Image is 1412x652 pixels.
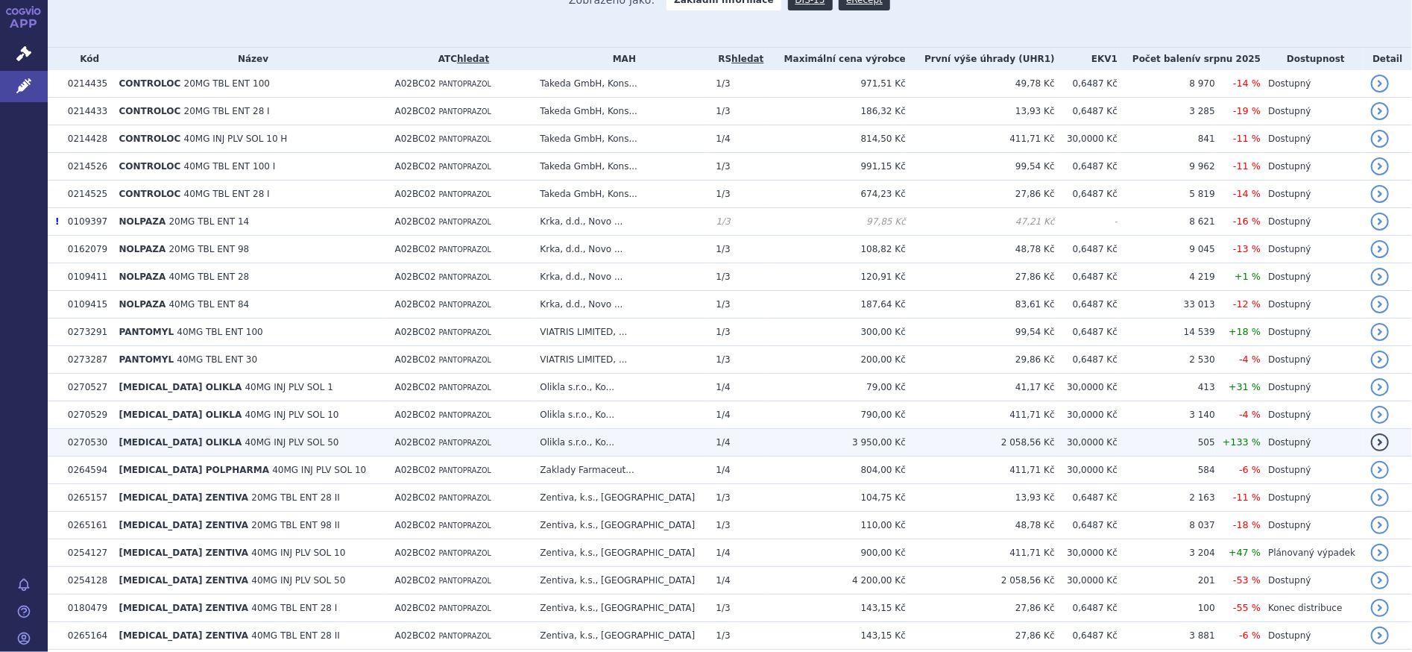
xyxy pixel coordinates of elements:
[1055,539,1118,567] td: 30,0000 Kč
[439,107,491,116] span: PANTOPRAZOL
[60,457,112,484] td: 0264594
[533,567,709,595] td: Zentiva, k.s., [GEOGRAPHIC_DATA]
[1055,263,1118,291] td: 0,6487 Kč
[1364,48,1412,70] th: Detail
[1371,489,1389,507] a: detail
[1371,627,1389,645] a: detail
[533,181,709,208] td: Takeda GmbH, Kons...
[1055,319,1118,346] td: 0,6487 Kč
[1118,401,1215,429] td: 3 140
[119,603,248,613] span: [MEDICAL_DATA] ZENTIVA
[439,439,491,447] span: PANTOPRAZOL
[184,189,270,199] span: 40MG TBL ENT 28 I
[439,245,491,254] span: PANTOPRAZOL
[716,216,730,227] span: 1/3
[439,356,491,364] span: PANTOPRAZOL
[1233,519,1261,530] span: -18 %
[906,236,1055,263] td: 48,78 Kč
[1261,153,1364,181] td: Dostupný
[1118,319,1215,346] td: 14 539
[457,54,489,64] a: hledat
[1223,436,1261,448] span: +133 %
[1118,125,1215,153] td: 841
[395,244,436,254] span: A02BC02
[1118,346,1215,374] td: 2 530
[1055,236,1118,263] td: 0,6487 Kč
[1118,181,1215,208] td: 5 819
[766,595,906,622] td: 143,15 Kč
[1233,133,1261,144] span: -11 %
[1195,54,1261,64] span: v srpnu 2025
[1261,401,1364,429] td: Dostupný
[251,603,337,613] span: 40MG TBL ENT 28 I
[766,291,906,319] td: 187,64 Kč
[906,401,1055,429] td: 411,71 Kč
[60,181,112,208] td: 0214525
[1261,567,1364,595] td: Dostupný
[1371,157,1389,175] a: detail
[245,410,339,420] span: 40MG INJ PLV SOL 10
[60,48,112,70] th: Kód
[906,512,1055,539] td: 48,78 Kč
[60,429,112,457] td: 0270530
[60,70,112,98] td: 0214435
[716,548,730,558] span: 1/4
[60,346,112,374] td: 0273287
[766,484,906,512] td: 104,75 Kč
[177,327,262,337] span: 40MG TBL ENT 100
[60,153,112,181] td: 0214526
[1118,539,1215,567] td: 3 204
[766,401,906,429] td: 790,00 Kč
[169,216,250,227] span: 20MG TBL ENT 14
[1261,236,1364,263] td: Dostupný
[766,429,906,457] td: 3 950,00 Kč
[119,520,248,530] span: [MEDICAL_DATA] ZENTIVA
[1118,98,1215,125] td: 3 285
[395,272,436,282] span: A02BC02
[1118,429,1215,457] td: 505
[395,134,436,144] span: A02BC02
[906,263,1055,291] td: 27,86 Kč
[1233,243,1261,254] span: -13 %
[1055,512,1118,539] td: 0,6487 Kč
[1118,48,1261,70] th: Počet balení
[1261,374,1364,401] td: Dostupný
[60,208,112,236] td: 0109397
[439,273,491,281] span: PANTOPRAZOL
[766,457,906,484] td: 804,00 Kč
[1371,461,1389,479] a: detail
[1229,381,1261,392] span: +31 %
[766,374,906,401] td: 79,00 Kč
[251,492,340,503] span: 20MG TBL ENT 28 II
[716,327,730,337] span: 1/3
[1118,236,1215,263] td: 9 045
[119,78,180,89] span: CONTROLOC
[766,181,906,208] td: 674,23 Kč
[533,48,709,70] th: MAH
[1371,185,1389,203] a: detail
[395,492,436,503] span: A02BC02
[716,244,730,254] span: 1/3
[111,48,387,70] th: Název
[533,319,709,346] td: VIATRIS LIMITED, ...
[716,272,730,282] span: 1/3
[906,567,1055,595] td: 2 058,56 Kč
[60,567,112,595] td: 0254128
[119,299,166,310] span: NOLPAZA
[1371,516,1389,534] a: detail
[1371,351,1389,369] a: detail
[395,78,436,89] span: A02BC02
[1239,354,1261,365] span: -4 %
[439,163,491,171] span: PANTOPRAZOL
[119,382,242,392] span: [MEDICAL_DATA] OLIKLA
[60,125,112,153] td: 0214428
[119,327,174,337] span: PANTOMYL
[439,411,491,419] span: PANTOPRAZOL
[1118,512,1215,539] td: 8 037
[533,236,709,263] td: Krka, d.d., Novo ...
[1055,567,1118,595] td: 30,0000 Kč
[395,548,436,558] span: A02BC02
[1055,48,1118,70] th: EKV1
[1261,429,1364,457] td: Dostupný
[906,208,1055,236] td: 47,21 Kč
